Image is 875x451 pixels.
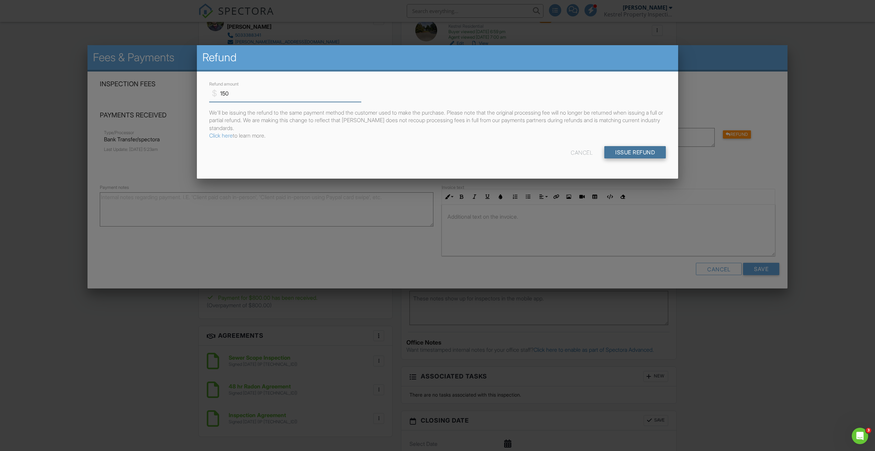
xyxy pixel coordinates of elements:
a: Click here [209,132,233,139]
div: $ [212,88,217,99]
span: 3 [866,428,871,433]
label: Refund amount [209,81,239,87]
iframe: Intercom live chat [852,428,868,444]
div: Cancel [571,146,593,158]
input: Issue Refund [604,146,666,158]
h2: Refund [202,51,673,64]
p: We'll be issuing the refund to the same payment method the customer used to make the purchase. Pl... [209,109,666,140]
